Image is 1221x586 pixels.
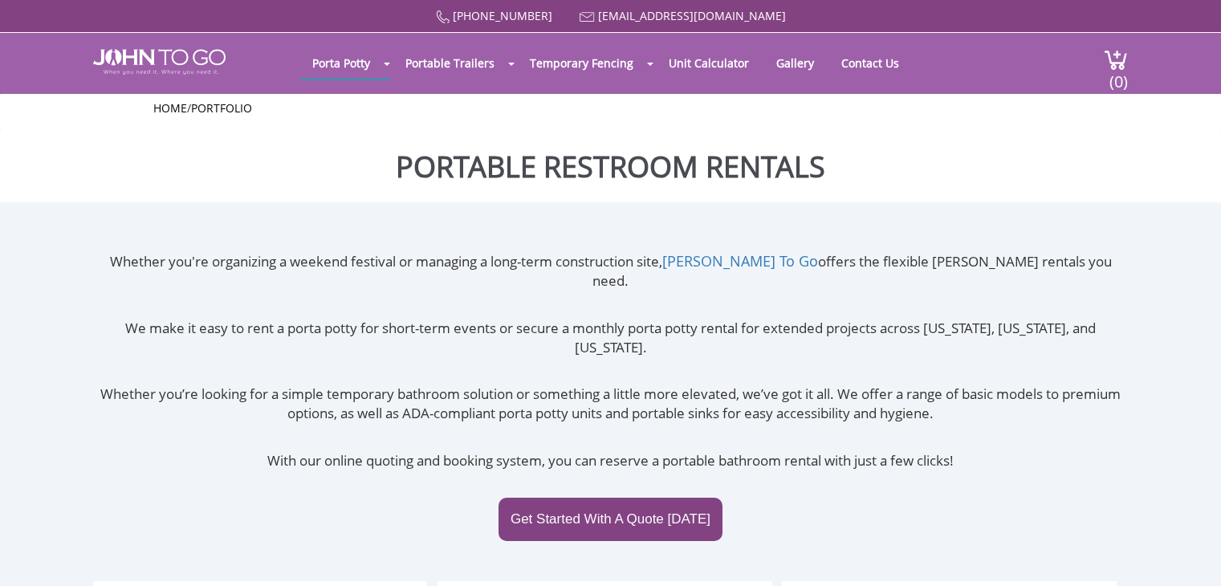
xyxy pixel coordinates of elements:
a: Gallery [764,47,826,79]
p: With our online quoting and booking system, you can reserve a portable bathroom rental with just ... [93,451,1128,470]
a: Contact Us [829,47,911,79]
a: Get Started With A Quote [DATE] [499,498,722,541]
a: Unit Calculator [657,47,761,79]
img: JOHN to go [93,49,226,75]
a: Home [153,100,187,116]
img: cart a [1104,49,1128,71]
p: Whether you’re looking for a simple temporary bathroom solution or something a little more elevat... [93,385,1128,424]
a: [PERSON_NAME] To Go [662,251,818,271]
a: Portable Trailers [393,47,507,79]
a: [EMAIL_ADDRESS][DOMAIN_NAME] [598,8,786,23]
p: Whether you're organizing a weekend festival or managing a long-term construction site, offers th... [93,251,1128,291]
a: Portfolio [191,100,252,116]
img: Mail [580,12,595,22]
span: (0) [1109,58,1128,92]
a: [PHONE_NUMBER] [453,8,552,23]
a: Temporary Fencing [518,47,645,79]
ul: / [153,100,1068,116]
img: Call [436,10,450,24]
p: We make it easy to rent a porta potty for short-term events or secure a monthly porta potty renta... [93,319,1128,358]
a: Porta Potty [300,47,382,79]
